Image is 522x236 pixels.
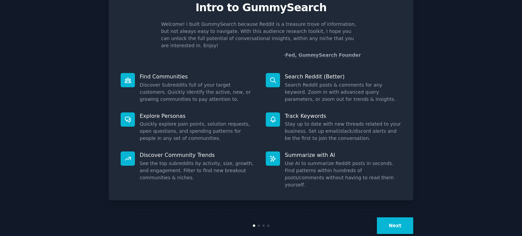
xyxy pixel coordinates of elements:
dd: Stay up to date with new threads related to your business. Set up email/slack/discord alerts and ... [285,121,401,142]
dd: Search Reddit posts & comments for any keyword. Zoom in with advanced query parameters, or zoom o... [285,81,401,103]
p: Find Communities [140,73,256,80]
dd: Use AI to summarize Reddit posts in seconds. Find patterns within hundreds of posts/comments with... [285,160,401,188]
a: Fed, GummySearch Founder [285,52,361,58]
div: - [283,52,361,59]
dd: See the top subreddits by activity, size, growth, and engagement. Filter to find new breakout com... [140,160,256,181]
button: Next [377,217,413,234]
p: Intro to GummySearch [116,2,406,14]
p: Track Keywords [285,112,401,120]
dd: Quickly explore pain points, solution requests, open questions, and spending patterns for people ... [140,121,256,142]
p: Welcome! I built GummySearch because Reddit is a treasure trove of information, but not always ea... [161,21,361,49]
p: Explore Personas [140,112,256,120]
p: Discover Community Trends [140,151,256,159]
p: Summarize with AI [285,151,401,159]
dd: Discover Subreddits full of your target customers. Quickly identify the active, new, or growing c... [140,81,256,103]
p: Search Reddit (Better) [285,73,401,80]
